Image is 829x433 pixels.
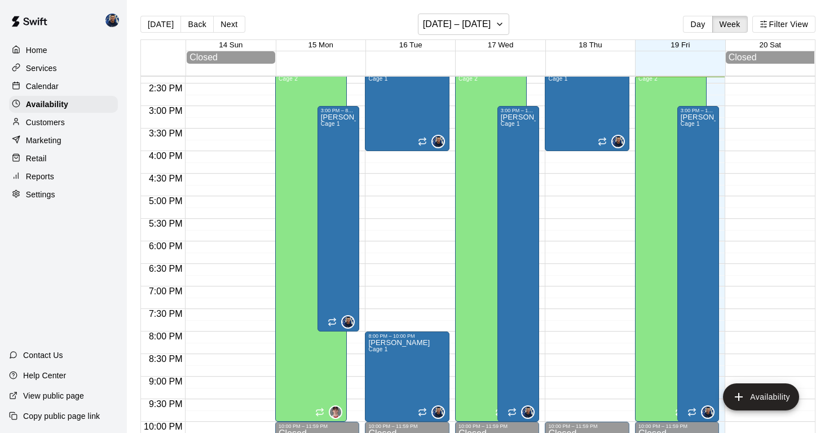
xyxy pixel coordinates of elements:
button: 14 Sun [219,41,242,49]
p: Marketing [26,135,61,146]
span: Cage 1 [681,121,700,127]
span: Cage 2 [279,76,298,82]
div: Alex Robinson [521,405,535,419]
img: Alex Robinson [342,316,354,328]
button: Day [683,16,712,33]
span: 7:30 PM [146,309,186,319]
div: Alex Robinson [611,135,625,148]
span: Recurring availability [315,408,324,417]
span: Recurring availability [418,137,427,146]
span: Recurring availability [508,408,517,417]
span: 3:30 PM [146,129,186,138]
a: Home [9,42,118,59]
a: Availability [9,96,118,113]
div: Alex Robinson [103,9,127,32]
p: Services [26,63,57,74]
p: Calendar [26,81,59,92]
span: Cage 1 [321,121,340,127]
div: Closed [729,52,812,63]
span: Recurring availability [328,317,337,326]
button: Week [712,16,748,33]
span: Cage 1 [501,121,520,127]
span: Recurring availability [675,408,684,417]
a: Reports [9,168,118,185]
span: 2:30 PM [146,83,186,93]
img: Alex Robinson [433,407,444,418]
span: 8:00 PM [146,332,186,341]
span: Recurring availability [598,137,607,146]
div: 3:00 PM – 10:00 PM: Available [497,106,540,422]
span: 19 Fri [671,41,690,49]
span: 4:00 PM [146,151,186,161]
div: 10:00 PM – 11:59 PM [458,423,536,429]
button: 17 Wed [488,41,514,49]
a: Settings [9,186,118,203]
button: 15 Mon [308,41,333,49]
div: Alex Robinson [701,405,715,419]
div: 2:00 PM – 4:00 PM: Available [365,61,449,151]
p: View public page [23,390,84,401]
p: Contact Us [23,350,63,361]
div: Alex Robinson [431,405,445,419]
div: 2:00 PM – 10:00 PM: Available [275,61,347,422]
img: Cory Giannelli [330,407,341,418]
button: 20 Sat [760,41,782,49]
a: Services [9,60,118,77]
div: 8:00 PM – 10:00 PM: Available [365,332,449,422]
button: Back [180,16,214,33]
div: Retail [9,150,118,167]
span: Cage 2 [458,76,478,82]
span: Recurring availability [495,408,504,417]
img: Alex Robinson [522,407,533,418]
button: 18 Thu [579,41,602,49]
img: Alex Robinson [612,136,624,147]
div: Cory Giannelli [329,405,342,419]
span: 4:30 PM [146,174,186,183]
div: 10:00 PM – 11:59 PM [279,423,356,429]
p: Settings [26,189,55,200]
img: Alex Robinson [433,136,444,147]
button: Next [213,16,245,33]
span: 9:30 PM [146,399,186,409]
span: 7:00 PM [146,286,186,296]
span: 9:00 PM [146,377,186,386]
div: 3:00 PM – 10:00 PM [681,108,716,113]
span: Cage 1 [368,346,387,352]
button: Filter View [752,16,815,33]
div: 3:00 PM – 8:00 PM: Available [318,106,360,332]
img: Alex Robinson [105,14,119,27]
a: Marketing [9,132,118,149]
p: Customers [26,117,65,128]
p: Copy public page link [23,410,100,422]
div: 2:00 PM – 4:00 PM: Available [545,61,629,151]
div: Alex Robinson [431,135,445,148]
span: 6:30 PM [146,264,186,273]
p: Help Center [23,370,66,381]
span: Cage 2 [638,76,658,82]
div: 3:00 PM – 8:00 PM [321,108,356,113]
p: Availability [26,99,68,110]
p: Home [26,45,47,56]
div: Calendar [9,78,118,95]
div: 3:00 PM – 10:00 PM: Available [677,106,720,422]
h6: [DATE] – [DATE] [423,16,491,32]
div: Customers [9,114,118,131]
div: 10:00 PM – 11:59 PM [638,423,716,429]
p: Retail [26,153,47,164]
span: 10:00 PM [141,422,185,431]
div: 3:00 PM – 10:00 PM [501,108,536,113]
div: 10:00 PM – 11:59 PM [548,423,626,429]
div: 10:00 PM – 11:59 PM [368,423,446,429]
button: add [723,383,799,410]
div: 8:00 PM – 10:00 PM [368,333,446,339]
p: Reports [26,171,54,182]
span: 6:00 PM [146,241,186,251]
